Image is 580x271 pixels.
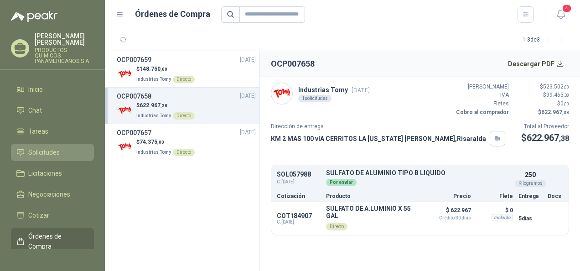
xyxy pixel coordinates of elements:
a: Tareas [11,123,94,140]
span: Cotizar [28,210,49,220]
p: $ 622.967 [425,205,471,220]
span: ,38 [564,93,569,98]
p: $ [136,138,195,146]
p: [PERSON_NAME] [454,83,509,91]
span: 622.967 [527,132,569,143]
span: Órdenes de Compra [28,231,85,251]
span: C: [DATE] [277,219,321,225]
p: $ [136,65,195,73]
p: PRODUCTOS QUIMICOS PANAMERICANOS S A [35,47,94,64]
span: 622.967 [541,109,569,115]
span: [DATE] [240,92,256,100]
span: Industrias Tomy [136,150,171,155]
span: [DATE] [352,87,370,94]
span: 0 [560,100,569,107]
span: C: [DATE] [277,178,321,186]
div: Directo [173,149,195,156]
div: Incluido [492,214,513,221]
p: 5 días [518,213,542,224]
div: Por enviar [326,179,357,186]
span: [DATE] [240,128,256,137]
img: Company Logo [117,103,133,119]
img: Company Logo [271,83,292,104]
p: $ [514,99,569,108]
h2: OCP007658 [271,57,315,70]
p: Precio [425,193,471,199]
p: COT184907 [277,212,321,219]
p: IVA [454,91,509,99]
span: ,38 [559,134,569,143]
span: 523.502 [543,83,569,90]
a: Negociaciones [11,186,94,203]
p: $ 0 [476,205,513,216]
p: KM 2 MAS 100 vIA CERRITOS LA [US_STATE] [PERSON_NAME] , Risaralda [271,134,486,144]
span: ,00 [564,84,569,89]
a: Solicitudes [11,144,94,161]
div: 1 - 3 de 3 [523,33,569,47]
button: Descargar PDF [503,55,570,73]
span: Negociaciones [28,189,70,199]
span: Chat [28,105,42,115]
a: OCP007658[DATE] Company Logo$622.967,38Industrias TomyDirecto [117,91,256,120]
span: Inicio [28,84,43,94]
span: ,00 [564,101,569,106]
p: $ [514,83,569,91]
h3: OCP007659 [117,55,151,65]
p: SOL057988 [277,171,321,178]
p: Producto [326,193,420,199]
div: Directo [326,223,347,230]
button: 4 [553,6,569,23]
p: Entrega [518,193,542,199]
p: Total al Proveedor [521,122,569,131]
span: Industrias Tomy [136,77,171,82]
p: $ [514,108,569,117]
div: Kilogramos [515,180,546,187]
a: OCP007659[DATE] Company Logo$148.750,00Industrias TomyDirecto [117,55,256,83]
p: $ [521,131,569,145]
p: Industrias Tomy [298,85,370,95]
span: 4 [562,4,572,13]
a: Órdenes de Compra [11,228,94,255]
a: Chat [11,102,94,119]
div: 1 solicitudes [298,95,331,102]
p: $ [136,101,195,110]
div: Directo [173,76,195,83]
p: Flete [476,193,513,199]
p: SULFATO DE A.LUMINIO X 55 GAL [326,205,420,219]
span: 99.465 [546,92,569,98]
img: Logo peakr [11,11,57,22]
span: Licitaciones [28,168,62,178]
span: [DATE] [240,56,256,64]
h3: OCP007657 [117,128,151,138]
span: Solicitudes [28,147,60,157]
p: Cotización [277,193,321,199]
p: 250 [525,170,536,180]
span: Crédito 30 días [425,216,471,220]
p: [PERSON_NAME] [PERSON_NAME] [35,33,94,46]
a: Licitaciones [11,165,94,182]
p: Docs [548,193,563,199]
span: Industrias Tomy [136,113,171,118]
span: 622.967 [140,102,167,109]
span: 74.375 [140,139,164,145]
span: 148.750 [140,66,167,72]
span: ,00 [157,140,164,145]
span: Tareas [28,126,48,136]
p: $ [514,91,569,99]
div: Directo [173,112,195,120]
a: OCP007657[DATE] Company Logo$74.375,00Industrias TomyDirecto [117,128,256,156]
h3: OCP007658 [117,91,151,101]
span: ,38 [562,110,569,115]
a: Inicio [11,81,94,98]
p: SULFATO DE ALUMINIO TIPO B LIQUIDO [326,170,513,177]
p: Cobro al comprador [454,108,509,117]
span: ,00 [161,67,167,72]
img: Company Logo [117,66,133,82]
img: Company Logo [117,139,133,155]
h1: Órdenes de Compra [135,8,210,21]
p: Dirección de entrega [271,122,505,131]
a: Cotizar [11,207,94,224]
p: Fletes [454,99,509,108]
span: ,38 [161,103,167,108]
